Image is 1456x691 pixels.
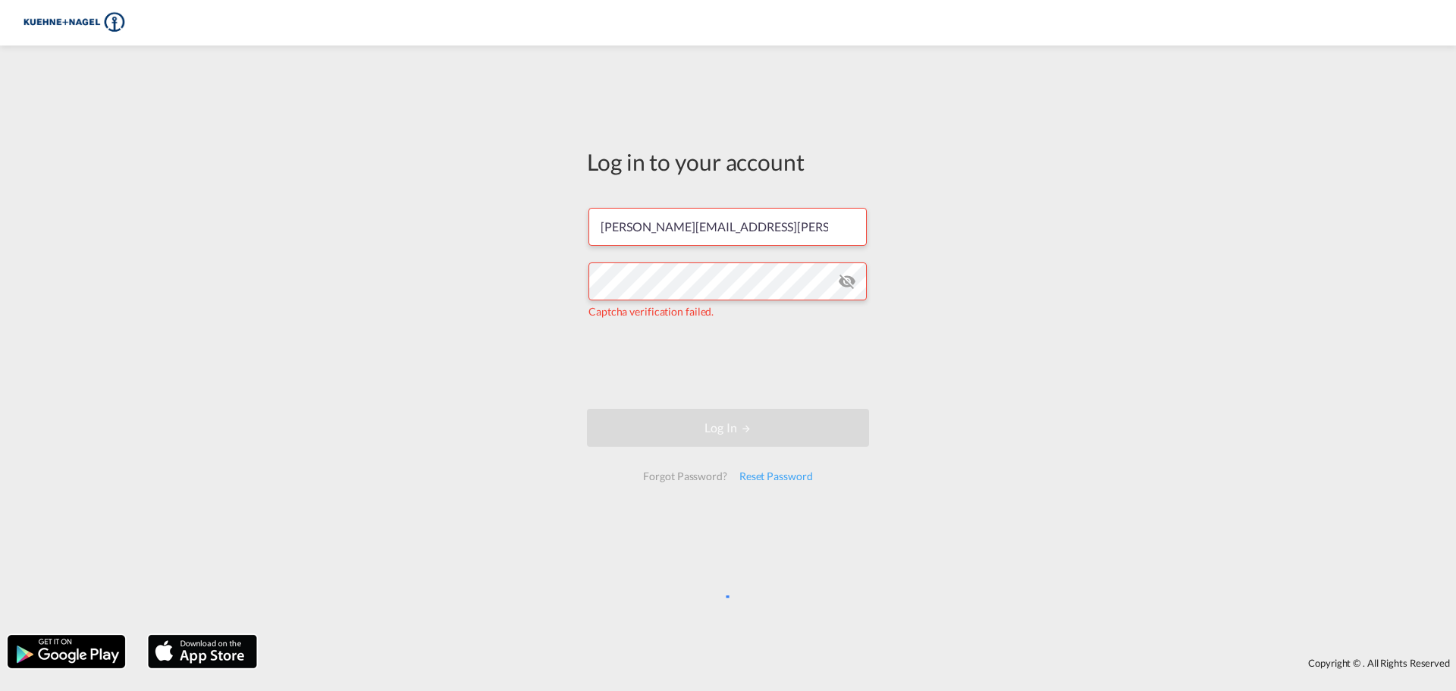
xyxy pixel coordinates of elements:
button: LOGIN [587,409,869,447]
md-icon: icon-eye-off [838,272,856,291]
div: Forgot Password? [637,463,733,490]
img: google.png [6,633,127,670]
input: Enter email/phone number [588,208,867,246]
img: apple.png [146,633,259,670]
iframe: reCAPTCHA [613,335,843,394]
div: Log in to your account [587,146,869,177]
div: Copyright © . All Rights Reserved [265,650,1456,676]
div: Reset Password [733,463,819,490]
img: 36441310f41511efafde313da40ec4a4.png [23,6,125,40]
span: Captcha verification failed. [588,305,714,318]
